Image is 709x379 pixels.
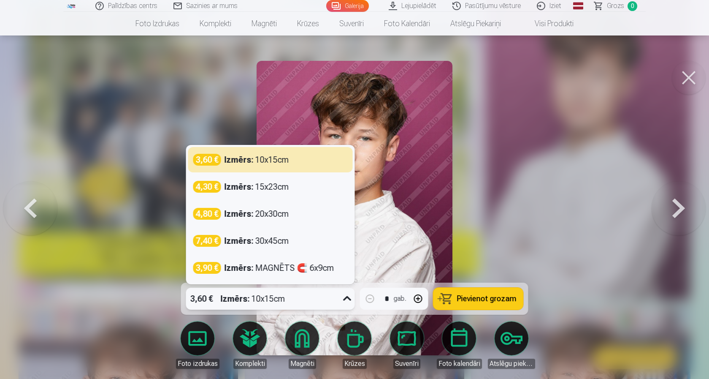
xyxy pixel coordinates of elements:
div: Komplekti [233,359,267,369]
div: 20x30cm [225,208,289,220]
strong: Izmērs : [225,262,254,274]
button: Pievienot grozam [433,288,523,310]
a: Foto izdrukas [174,322,221,369]
div: 10x15cm [221,288,285,310]
a: Foto kalendāri [436,322,483,369]
a: Atslēgu piekariņi [440,12,511,35]
a: Magnēti [241,12,287,35]
strong: Izmērs : [225,181,254,193]
div: 3,60 € [193,154,221,166]
div: MAGNĒTS 🧲 6x9cm [225,262,334,274]
a: Magnēti [279,322,326,369]
strong: Izmērs : [225,208,254,220]
div: Magnēti [289,359,316,369]
div: gab. [394,294,406,304]
div: Krūzes [343,359,367,369]
span: 0 [628,1,637,11]
a: Suvenīri [383,322,430,369]
a: Krūzes [331,322,378,369]
a: Suvenīri [329,12,374,35]
span: Grozs [607,1,624,11]
a: Atslēgu piekariņi [488,322,535,369]
div: 4,80 € [193,208,221,220]
strong: Izmērs : [225,235,254,247]
div: 15x23cm [225,181,289,193]
div: Suvenīri [393,359,420,369]
a: Krūzes [287,12,329,35]
a: Visi produkti [511,12,584,35]
strong: Izmērs : [221,293,250,305]
div: 30x45cm [225,235,289,247]
div: 3,90 € [193,262,221,274]
div: 3,60 € [186,288,217,310]
a: Komplekti [189,12,241,35]
a: Komplekti [226,322,273,369]
div: Foto kalendāri [437,359,482,369]
div: 4,30 € [193,181,221,193]
div: 10x15cm [225,154,289,166]
div: 7,40 € [193,235,221,247]
a: Foto kalendāri [374,12,440,35]
img: /fa1 [67,3,76,8]
a: Foto izdrukas [125,12,189,35]
strong: Izmērs : [225,154,254,166]
span: Pievienot grozam [457,295,517,303]
div: Atslēgu piekariņi [488,359,535,369]
div: Foto izdrukas [176,359,219,369]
